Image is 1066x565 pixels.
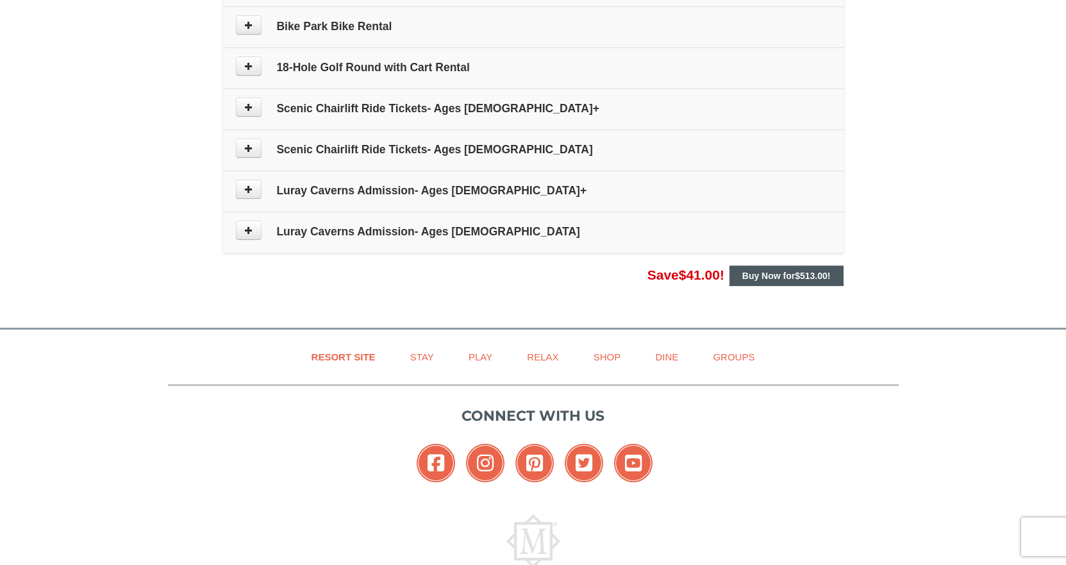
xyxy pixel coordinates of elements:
a: Groups [697,342,770,371]
h4: Bike Park Bike Rental [236,20,831,33]
h4: Scenic Chairlift Ride Tickets- Ages [DEMOGRAPHIC_DATA]+ [236,102,831,115]
h4: Luray Caverns Admission- Ages [DEMOGRAPHIC_DATA] [236,225,831,238]
h4: Scenic Chairlift Ride Tickets- Ages [DEMOGRAPHIC_DATA] [236,143,831,156]
strong: Buy Now for ! [742,271,831,281]
span: Save ! [647,267,724,282]
a: Shop [578,342,637,371]
button: Buy Now for$513.00! [729,266,844,286]
p: Connect with us [168,405,899,426]
a: Resort Site [296,342,392,371]
span: $41.00 [679,267,720,282]
h4: 18-Hole Golf Round with Cart Rental [236,61,831,74]
a: Play [453,342,508,371]
span: $513.00 [795,271,828,281]
a: Relax [511,342,574,371]
a: Stay [394,342,450,371]
a: Dine [639,342,694,371]
h4: Luray Caverns Admission- Ages [DEMOGRAPHIC_DATA]+ [236,184,831,197]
